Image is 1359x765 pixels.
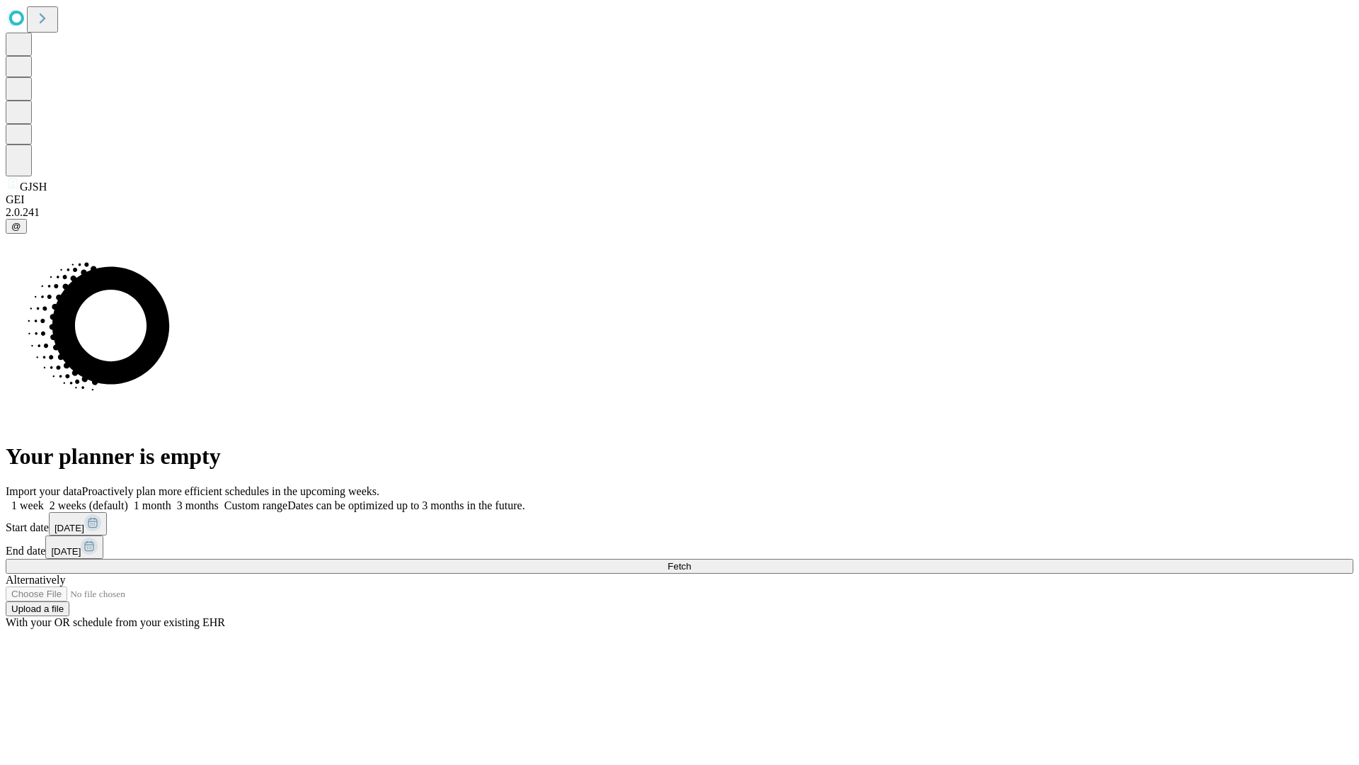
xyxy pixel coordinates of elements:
span: 1 month [134,499,171,511]
span: With your OR schedule from your existing EHR [6,616,225,628]
span: Alternatively [6,574,65,586]
button: Fetch [6,559,1353,574]
h1: Your planner is empty [6,443,1353,470]
span: 2 weeks (default) [50,499,128,511]
span: 3 months [177,499,219,511]
button: @ [6,219,27,234]
div: Start date [6,512,1353,535]
span: [DATE] [51,546,81,557]
span: Proactively plan more efficient schedules in the upcoming weeks. [82,485,379,497]
div: End date [6,535,1353,559]
span: Dates can be optimized up to 3 months in the future. [287,499,524,511]
span: GJSH [20,181,47,193]
span: @ [11,221,21,232]
span: Import your data [6,485,82,497]
button: [DATE] [45,535,103,559]
span: 1 week [11,499,44,511]
button: Upload a file [6,601,69,616]
div: GEI [6,193,1353,206]
div: 2.0.241 [6,206,1353,219]
button: [DATE] [49,512,107,535]
span: [DATE] [55,523,84,533]
span: Custom range [224,499,287,511]
span: Fetch [667,561,691,572]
